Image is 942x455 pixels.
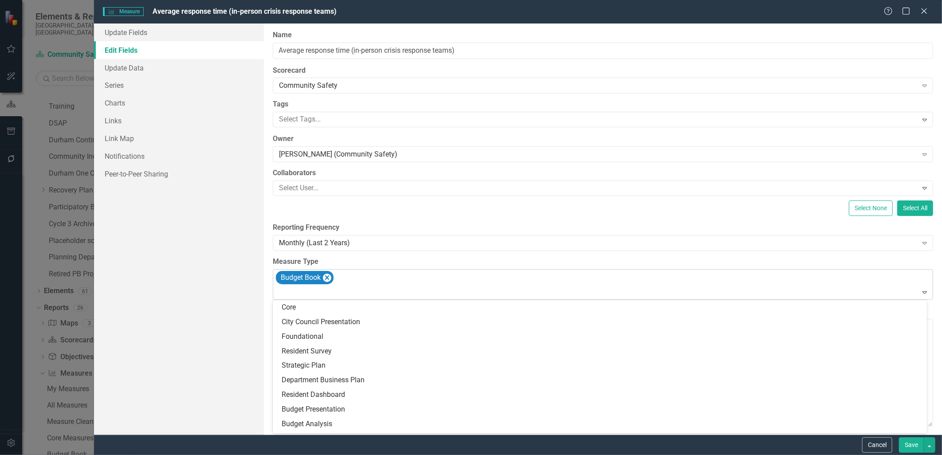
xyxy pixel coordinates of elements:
a: Update Fields [94,24,263,41]
button: Cancel [862,437,892,453]
button: Select All [897,200,933,216]
div: [PERSON_NAME] (Community Safety) [279,149,918,160]
label: Reporting Frequency [273,223,933,233]
a: Peer-to-Peer Sharing [94,165,263,183]
a: Notifications [94,147,263,165]
a: Series [94,76,263,94]
span: Average response time (in-person crisis response teams) [153,7,337,16]
a: Charts [94,94,263,112]
label: Measure Type [273,257,933,267]
label: Tags [273,99,933,110]
div: City Council Presentation [282,317,922,327]
div: Budget Analysis [282,419,922,429]
button: Select None [849,200,893,216]
div: Foundational [282,332,922,342]
button: Save [899,437,924,453]
input: Measure Name [273,43,933,59]
div: Monthly (Last 2 Years) [279,238,918,248]
label: Collaborators [273,168,933,178]
div: Remove Budget Book [323,274,331,282]
div: Budget Book [278,271,322,284]
a: Update Data [94,59,263,77]
a: Links [94,112,263,129]
a: Edit Fields [94,41,263,59]
div: Core [282,302,922,313]
label: Name [273,30,933,40]
div: Budget Presentation [282,404,922,415]
div: Community Safety [279,81,918,91]
div: Strategic Plan [282,361,922,371]
div: Resident Dashboard [282,390,922,400]
a: Link Map [94,129,263,147]
span: Measure [103,7,143,16]
div: Resident Survey [282,346,922,357]
label: Scorecard [273,66,933,76]
label: Owner [273,134,933,144]
div: Department Business Plan [282,375,922,385]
